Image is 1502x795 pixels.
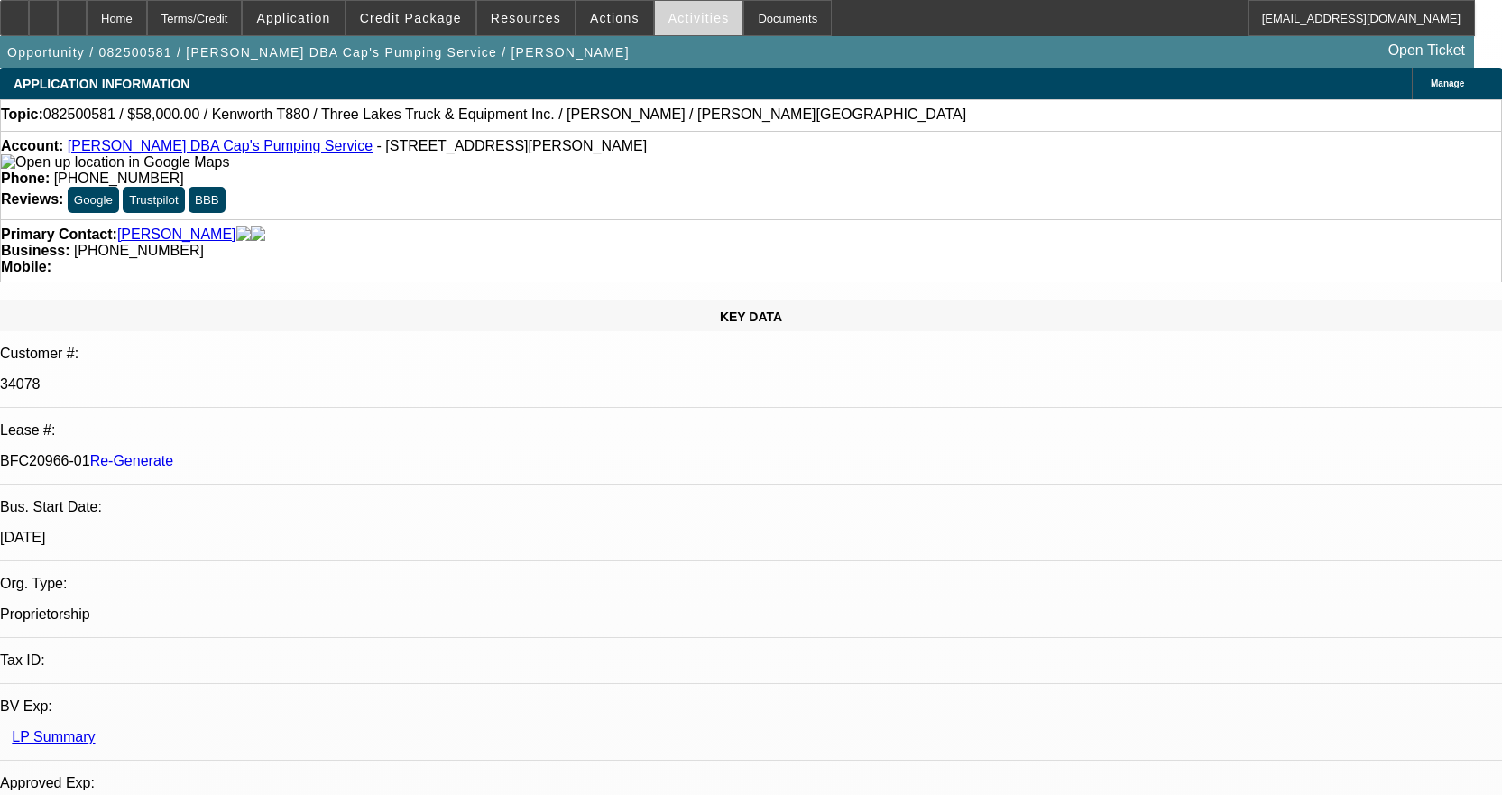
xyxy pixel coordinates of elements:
strong: Mobile: [1,259,51,274]
span: Credit Package [360,11,462,25]
span: Resources [491,11,561,25]
span: 082500581 / $58,000.00 / Kenworth T880 / Three Lakes Truck & Equipment Inc. / [PERSON_NAME] / [PE... [43,106,966,123]
a: Re-Generate [90,453,174,468]
a: [PERSON_NAME] [117,226,236,243]
a: LP Summary [12,729,95,744]
span: Activities [668,11,730,25]
img: facebook-icon.png [236,226,251,243]
span: Manage [1431,79,1464,88]
button: Activities [655,1,743,35]
strong: Reviews: [1,191,63,207]
img: linkedin-icon.png [251,226,265,243]
span: Actions [590,11,640,25]
strong: Primary Contact: [1,226,117,243]
span: KEY DATA [720,310,782,324]
strong: Business: [1,243,69,258]
strong: Phone: [1,171,50,186]
button: Actions [576,1,653,35]
a: View Google Maps [1,154,229,170]
button: Trustpilot [123,187,184,213]
a: Open Ticket [1381,35,1472,66]
strong: Account: [1,138,63,153]
strong: Topic: [1,106,43,123]
span: - [STREET_ADDRESS][PERSON_NAME] [377,138,648,153]
span: Opportunity / 082500581 / [PERSON_NAME] DBA Cap's Pumping Service / [PERSON_NAME] [7,45,630,60]
span: APPLICATION INFORMATION [14,77,189,91]
a: [PERSON_NAME] DBA Cap's Pumping Service [68,138,373,153]
span: Application [256,11,330,25]
button: BBB [189,187,226,213]
button: Google [68,187,119,213]
span: [PHONE_NUMBER] [74,243,204,258]
button: Credit Package [346,1,475,35]
button: Application [243,1,344,35]
img: Open up location in Google Maps [1,154,229,171]
span: [PHONE_NUMBER] [54,171,184,186]
button: Resources [477,1,575,35]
